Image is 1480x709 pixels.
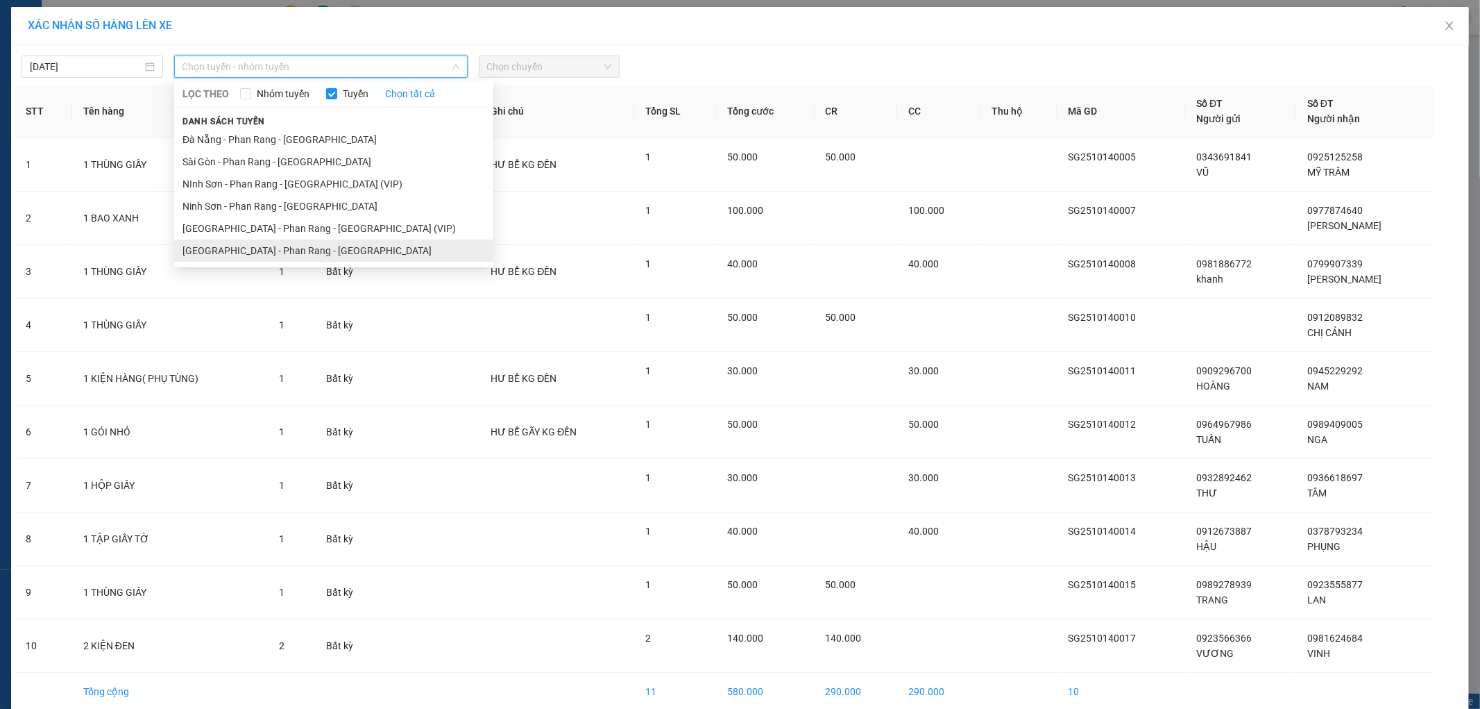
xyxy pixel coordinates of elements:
span: 0989278939 [1196,579,1252,590]
th: Mã GD [1057,85,1185,138]
td: 1 BAO XANH [72,192,268,245]
span: SG2510140005 [1068,151,1136,162]
span: SG2510140008 [1068,258,1136,269]
th: Tổng cước [716,85,814,138]
span: PHỤNG [1307,541,1341,552]
span: HƯ BỂ KG ĐỀN [491,159,556,170]
span: 40.000 [727,526,758,537]
span: 1 [645,312,651,323]
span: HƯ BỂ GÃY KG ĐỀN [491,426,577,437]
span: CHỊ CẢNH [1307,327,1352,338]
td: 1 GÓI NHỎ [72,406,268,459]
span: 1 [645,151,651,162]
span: 1 [279,426,284,437]
span: Chọn tuyến - nhóm tuyến [182,56,459,77]
td: Bất kỳ [316,245,386,299]
span: close [1444,20,1455,31]
span: 40.000 [727,258,758,269]
span: SG2510140011 [1068,365,1136,376]
th: Ghi chú [479,85,634,138]
span: 0909296700 [1196,365,1252,376]
span: [PERSON_NAME] [1307,220,1381,231]
span: 0912673887 [1196,526,1252,537]
button: Close [1430,7,1469,46]
span: 2 [279,640,284,651]
td: 4 [15,299,72,352]
span: 0945229292 [1307,365,1363,376]
td: Bất kỳ [316,406,386,459]
span: Người nhận [1307,113,1360,124]
span: 0923555877 [1307,579,1363,590]
td: Bất kỳ [316,566,386,619]
span: 0925125258 [1307,151,1363,162]
span: 30.000 [727,472,758,483]
span: 1 [279,373,284,384]
span: Số ĐT [1307,98,1334,109]
th: Thu hộ [980,85,1057,138]
span: 30.000 [908,472,939,483]
th: CR [815,85,898,138]
b: [DOMAIN_NAME] [117,53,191,64]
span: LAN [1307,594,1326,606]
span: HƯ BỂ KG ĐỀN [491,266,556,277]
span: NAM [1307,381,1329,392]
span: VINH [1307,648,1330,659]
span: 50.000 [727,151,758,162]
span: SG2510140014 [1068,526,1136,537]
td: 7 [15,459,72,512]
span: HOÀNG [1196,381,1230,392]
li: Đà Nẵng - Phan Rang - [GEOGRAPHIC_DATA] [174,128,493,151]
span: Số ĐT [1196,98,1223,109]
span: 0343691841 [1196,151,1252,162]
span: 1 [645,419,651,430]
span: Chọn chuyến [487,56,612,77]
li: NInh Sơn - Phan Rang - [GEOGRAPHIC_DATA] (VIP) [174,173,493,195]
span: Người gửi [1196,113,1241,124]
span: 1 [279,319,284,331]
li: (c) 2017 [117,66,191,83]
span: 30.000 [908,365,939,376]
span: 0378793234 [1307,526,1363,537]
span: 50.000 [908,419,939,430]
span: 40.000 [908,258,939,269]
span: 0799907339 [1307,258,1363,269]
span: Danh sách tuyến [174,115,273,128]
td: 2 [15,192,72,245]
th: Tổng SL [634,85,716,138]
span: SG2510140012 [1068,419,1136,430]
td: 10 [15,619,72,673]
span: XÁC NHẬN SỐ HÀNG LÊN XE [28,19,172,32]
span: SG2510140010 [1068,312,1136,323]
td: 3 [15,245,72,299]
td: 1 THÙNG GIẤY [72,566,268,619]
span: 50.000 [826,579,856,590]
span: khanh [1196,274,1223,285]
th: STT [15,85,72,138]
span: Nhóm tuyến [251,86,315,101]
span: HƯ BỂ KG ĐỀN [491,373,556,384]
td: Bất kỳ [316,512,386,566]
li: [GEOGRAPHIC_DATA] - Phan Rang - [GEOGRAPHIC_DATA] (VIP) [174,217,493,240]
td: Bất kỳ [316,352,386,406]
span: 0936618697 [1307,472,1363,483]
span: 0912089832 [1307,312,1363,323]
span: 1 [645,579,651,590]
span: down [452,62,460,71]
span: [PERSON_NAME] [1307,274,1381,285]
td: 1 KIỆN HÀNG( PHỤ TÙNG) [72,352,268,406]
span: 1 [279,533,284,544]
th: CC [897,85,980,138]
span: VŨ [1196,167,1209,178]
span: 2 [645,633,651,644]
span: 0932892462 [1196,472,1252,483]
b: Gửi khách hàng [85,20,137,85]
td: Bất kỳ [316,459,386,512]
td: 1 [15,138,72,192]
td: 9 [15,566,72,619]
span: THƯ [1196,487,1217,499]
input: 14/10/2025 [30,59,142,74]
span: NGA [1307,434,1327,445]
td: 1 THÙNG GIẤY [72,299,268,352]
li: Ninh Sơn - Phan Rang - [GEOGRAPHIC_DATA] [174,195,493,217]
span: TUẤN [1196,434,1221,445]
